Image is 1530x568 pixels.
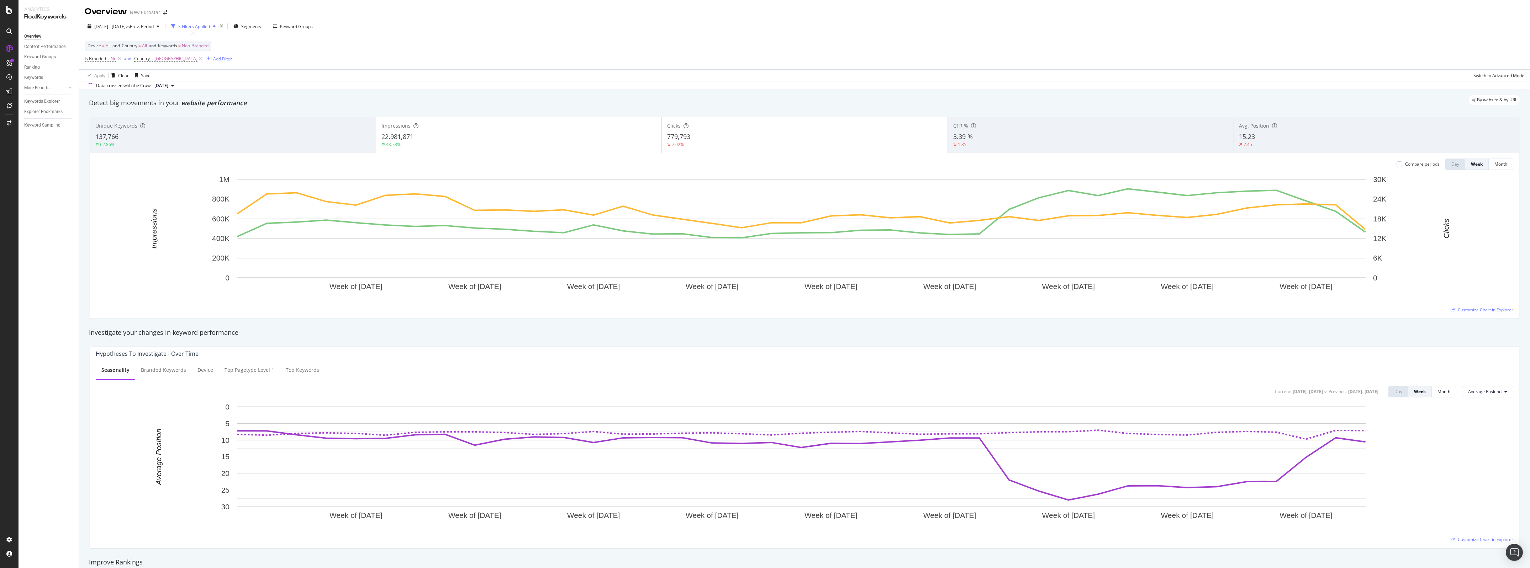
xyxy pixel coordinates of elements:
[1239,132,1255,141] span: 15.23
[567,511,620,519] text: Week of [DATE]
[124,55,131,62] button: and
[96,403,1507,528] svg: A chart.
[1042,282,1095,290] text: Week of [DATE]
[24,33,41,40] div: Overview
[329,282,382,290] text: Week of [DATE]
[221,486,229,494] text: 25
[96,82,152,89] div: Data crossed with the Crawl
[24,108,63,116] div: Explorer Bookmarks
[142,41,147,51] span: All
[1442,218,1450,238] text: Clicks
[212,195,229,203] text: 800K
[686,511,739,519] text: Week of [DATE]
[130,9,160,16] div: New Eurostar
[270,21,316,32] button: Keyword Groups
[1471,161,1483,167] div: Week
[1465,159,1489,170] button: Week
[381,132,413,141] span: 22,981,871
[1468,389,1502,395] span: Average Position
[178,23,210,30] div: 3 Filters Applied
[386,141,401,148] div: 43.78%
[102,43,105,49] span: =
[94,23,126,30] span: [DATE] - [DATE]
[138,43,141,49] span: =
[154,428,163,485] text: Average Position
[1489,159,1513,170] button: Month
[134,55,150,61] span: Country
[24,43,74,50] a: Content Performance
[923,511,976,519] text: Week of [DATE]
[24,108,74,116] a: Explorer Bookmarks
[225,403,229,411] text: 0
[154,54,197,64] span: [GEOGRAPHIC_DATA]
[231,21,264,32] button: Segments
[112,43,120,49] span: and
[280,23,313,30] div: Keyword Groups
[111,54,116,64] span: No
[24,33,74,40] a: Overview
[1506,544,1523,561] div: Open Intercom Messenger
[107,55,110,61] span: =
[24,98,74,105] a: Keywords Explorer
[122,43,137,49] span: Country
[1244,141,1252,148] div: 7.45
[1239,122,1269,129] span: Avg. Position
[1445,159,1465,170] button: Day
[1432,386,1456,397] button: Month
[286,366,319,374] div: Top Keywords
[1471,70,1524,81] button: Switch to Advanced Mode
[213,56,232,62] div: Add Filter
[118,73,129,79] div: Clear
[221,503,229,511] text: 30
[221,436,229,444] text: 10
[152,81,177,90] button: [DATE]
[88,43,101,49] span: Device
[381,122,411,129] span: Impressions
[1373,234,1386,242] text: 12K
[212,234,229,242] text: 400K
[1414,389,1426,395] div: Week
[448,511,501,519] text: Week of [DATE]
[101,366,130,374] div: Seasonality
[953,122,968,129] span: CTR %
[24,64,74,71] a: Ranking
[1437,389,1450,395] div: Month
[329,511,382,519] text: Week of [DATE]
[686,282,739,290] text: Week of [DATE]
[158,43,177,49] span: Keywords
[212,254,229,262] text: 200K
[1451,161,1459,167] div: Day
[182,41,209,51] span: Non-Branded
[24,84,49,92] div: More Reports
[24,6,73,13] div: Analytics
[1451,536,1513,542] a: Customize Chart in Explorer
[151,55,153,61] span: =
[24,64,40,71] div: Ranking
[1324,389,1347,395] div: vs Previous :
[241,23,261,30] span: Segments
[94,73,105,79] div: Apply
[1161,511,1214,519] text: Week of [DATE]
[24,122,74,129] a: Keyword Sampling
[221,469,229,477] text: 20
[923,282,976,290] text: Week of [DATE]
[178,43,181,49] span: =
[1405,161,1440,167] div: Compare periods
[1280,282,1333,290] text: Week of [DATE]
[85,55,106,61] span: Is Branded
[95,132,118,141] span: 137,766
[218,23,225,30] div: times
[1275,389,1291,395] div: Current:
[24,53,56,61] div: Keyword Groups
[24,74,74,81] a: Keywords
[141,366,186,374] div: Branded Keywords
[1477,98,1517,102] span: By website & by URL
[197,366,213,374] div: Device
[100,141,115,148] div: 62.86%
[1280,511,1333,519] text: Week of [DATE]
[106,41,111,51] span: All
[1293,389,1323,395] div: [DATE] - [DATE]
[1348,389,1378,395] div: [DATE] - [DATE]
[1408,386,1432,397] button: Week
